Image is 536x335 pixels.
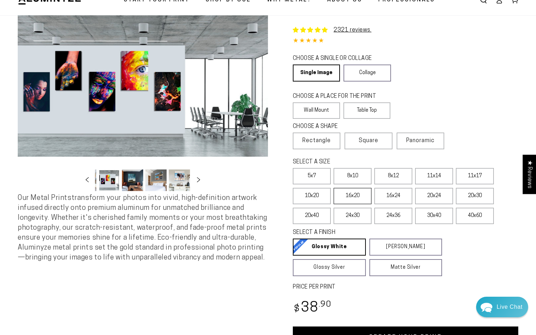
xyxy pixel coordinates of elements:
label: 11x17 [456,168,494,184]
button: Slide left [79,172,95,188]
label: 16x20 [334,188,372,204]
label: 20x24 [415,188,453,204]
div: 4.85 out of 5.0 stars [293,36,518,46]
a: Collage [344,65,391,82]
span: Our Metal Prints transform your photos into vivid, high-definition artwork infused directly onto ... [18,195,267,261]
button: Slide right [191,172,206,188]
a: Single Image [293,65,340,82]
legend: CHOOSE A SHAPE [293,123,385,131]
label: PRICE PER PRINT [293,283,518,291]
bdi: 38 [293,301,331,315]
button: Load image 13 in gallery view [169,169,190,191]
div: Chat widget toggle [476,297,528,317]
span: Panoramic [406,138,435,144]
label: 40x60 [456,208,494,224]
legend: SELECT A FINISH [293,229,425,237]
div: Click to open Judge.me floating reviews tab [523,155,536,194]
a: Matte Silver [369,259,442,276]
button: Load image 11 in gallery view [122,169,143,191]
label: 8x10 [334,168,372,184]
button: Load image 10 in gallery view [99,169,120,191]
a: 2321 reviews. [334,27,372,33]
label: 10x20 [293,188,331,204]
span: $ [294,305,300,314]
label: 24x36 [374,208,412,224]
label: 8x12 [374,168,412,184]
a: 2321 reviews. [293,26,372,34]
span: Square [359,136,378,145]
button: Load image 12 in gallery view [145,169,167,191]
label: 24x30 [334,208,372,224]
legend: CHOOSE A PLACE FOR THE PRINT [293,93,384,101]
sup: .90 [319,301,331,309]
a: [PERSON_NAME] [369,239,442,256]
label: 16x24 [374,188,412,204]
label: 5x7 [293,168,331,184]
legend: CHOOSE A SINGLE OR COLLAGE [293,55,384,63]
label: 20x30 [456,188,494,204]
label: Wall Mount [293,102,340,119]
label: 11x14 [415,168,453,184]
a: Glossy White [293,239,366,256]
label: Table Top [344,102,391,119]
label: 20x40 [293,208,331,224]
media-gallery: Gallery Viewer [18,15,268,193]
a: Glossy Silver [293,259,366,276]
div: Contact Us Directly [497,297,523,317]
span: Rectangle [302,136,331,145]
label: 30x40 [415,208,453,224]
legend: SELECT A SIZE [293,158,425,166]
